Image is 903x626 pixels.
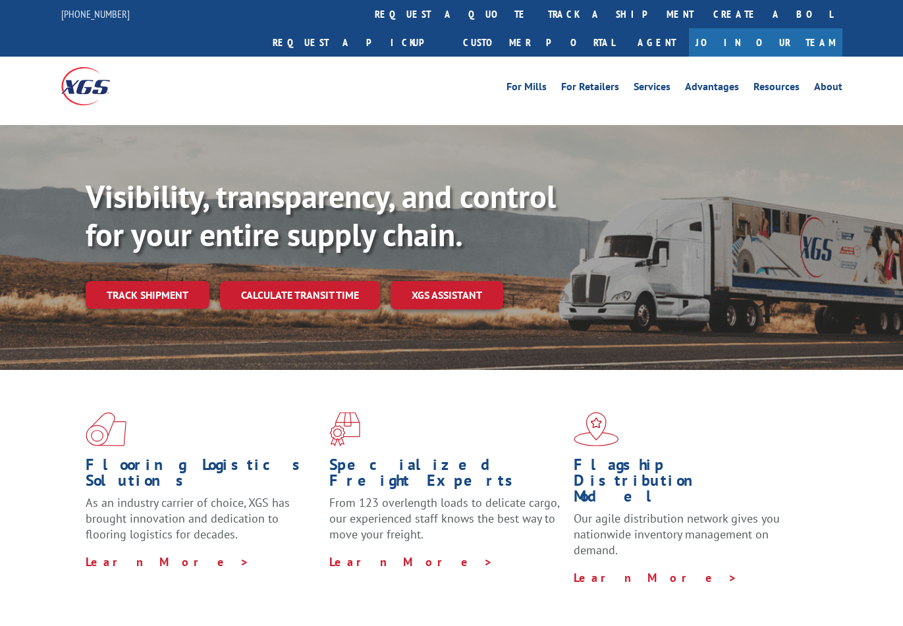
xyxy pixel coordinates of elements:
[574,457,807,511] h1: Flagship Distribution Model
[561,82,619,96] a: For Retailers
[329,495,563,554] p: From 123 overlength loads to delicate cargo, our experienced staff knows the best way to move you...
[86,457,319,495] h1: Flooring Logistics Solutions
[86,495,290,542] span: As an industry carrier of choice, XGS has brought innovation and dedication to flooring logistics...
[453,28,624,57] a: Customer Portal
[86,281,209,309] a: Track shipment
[685,82,739,96] a: Advantages
[329,457,563,495] h1: Specialized Freight Experts
[634,82,670,96] a: Services
[86,176,556,255] b: Visibility, transparency, and control for your entire supply chain.
[814,82,842,96] a: About
[753,82,800,96] a: Resources
[574,570,738,585] a: Learn More >
[220,281,380,309] a: Calculate transit time
[86,412,126,446] img: xgs-icon-total-supply-chain-intelligence-red
[574,511,780,558] span: Our agile distribution network gives you nationwide inventory management on demand.
[61,7,130,20] a: [PHONE_NUMBER]
[329,412,360,446] img: xgs-icon-focused-on-flooring-red
[624,28,689,57] a: Agent
[391,281,503,309] a: XGS ASSISTANT
[574,412,619,446] img: xgs-icon-flagship-distribution-model-red
[329,554,493,569] a: Learn More >
[689,28,842,57] a: Join Our Team
[86,554,250,569] a: Learn More >
[506,82,547,96] a: For Mills
[263,28,453,57] a: Request a pickup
